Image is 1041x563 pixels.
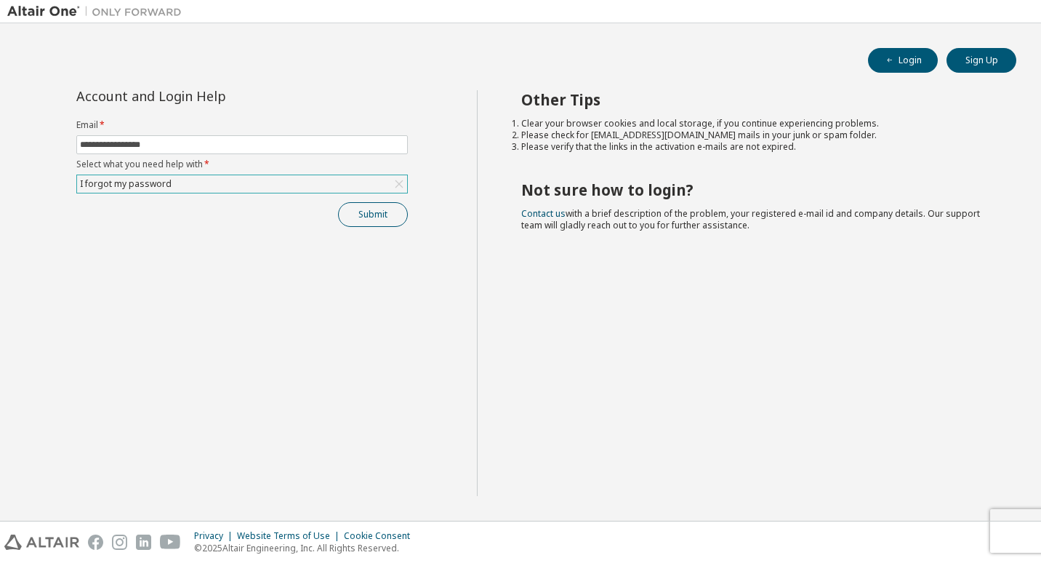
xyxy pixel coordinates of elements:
[194,542,419,554] p: © 2025 Altair Engineering, Inc. All Rights Reserved.
[521,118,991,129] li: Clear your browser cookies and local storage, if you continue experiencing problems.
[521,129,991,141] li: Please check for [EMAIL_ADDRESS][DOMAIN_NAME] mails in your junk or spam folder.
[946,48,1016,73] button: Sign Up
[237,530,344,542] div: Website Terms of Use
[4,535,79,550] img: altair_logo.svg
[160,535,181,550] img: youtube.svg
[88,535,103,550] img: facebook.svg
[521,180,991,199] h2: Not sure how to login?
[76,119,408,131] label: Email
[78,176,174,192] div: I forgot my password
[338,202,408,227] button: Submit
[868,48,938,73] button: Login
[521,90,991,109] h2: Other Tips
[194,530,237,542] div: Privacy
[76,90,342,102] div: Account and Login Help
[7,4,189,19] img: Altair One
[344,530,419,542] div: Cookie Consent
[112,535,127,550] img: instagram.svg
[521,141,991,153] li: Please verify that the links in the activation e-mails are not expired.
[521,207,566,220] a: Contact us
[76,159,408,170] label: Select what you need help with
[136,535,151,550] img: linkedin.svg
[77,175,407,193] div: I forgot my password
[521,207,980,231] span: with a brief description of the problem, your registered e-mail id and company details. Our suppo...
